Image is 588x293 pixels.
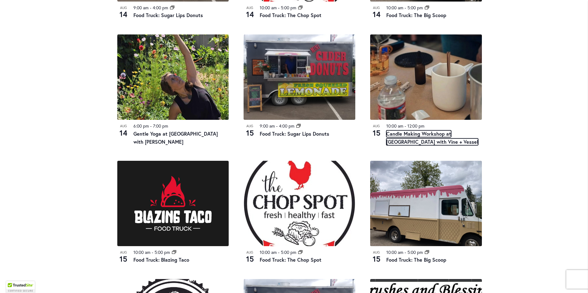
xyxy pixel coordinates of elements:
span: - [405,249,406,255]
time: 9:00 am [133,5,149,11]
img: 93f53704220c201f2168fc261161dde5 [370,34,482,120]
a: Food Truck: Sugar Lips Donuts [260,130,329,137]
span: Aug [244,250,256,255]
a: Food Truck: The Chop Spot [260,12,321,18]
a: Food Truck: Sugar Lips Donuts [133,12,203,18]
span: - [405,5,406,11]
time: 10:00 am [133,249,150,255]
time: 10:00 am [260,5,277,11]
span: 14 [370,9,383,20]
time: 5:00 pm [407,5,423,11]
iframe: Launch Accessibility Center [5,271,22,288]
span: Aug [244,124,256,129]
time: 10:00 am [260,249,277,255]
time: 10:00 am [386,5,403,11]
time: 5:00 pm [281,249,296,255]
span: 15 [117,254,130,264]
img: THE CHOP SPOT PDX – Food Truck [244,161,355,246]
time: 10:00 am [386,249,403,255]
time: 10:00 am [386,123,403,129]
span: Aug [370,5,383,11]
span: - [150,5,151,11]
span: - [278,5,280,11]
time: 5:00 pm [407,249,423,255]
span: Aug [117,250,130,255]
a: Food Truck: The Big Scoop [386,256,446,263]
a: Gentle Yoga at [GEOGRAPHIC_DATA] with [PERSON_NAME] [133,130,218,145]
span: Aug [117,124,130,129]
time: 5:00 pm [155,249,170,255]
time: 4:00 pm [153,5,168,11]
img: Food Truck: Sugar Lips Apple Cider Donuts [244,34,355,120]
a: Candle Making Workshop at [GEOGRAPHIC_DATA] with Vine + Vessel [386,130,478,145]
img: Food Truck: The Big Scoop [370,161,482,246]
span: Aug [244,5,256,11]
span: 14 [244,9,256,20]
time: 6:00 pm [133,123,149,129]
span: 15 [244,128,256,138]
time: 4:00 pm [279,123,294,129]
span: Aug [370,124,383,129]
a: Food Truck: The Chop Spot [260,256,321,263]
time: 9:00 am [260,123,275,129]
span: - [152,249,153,255]
span: 14 [117,128,130,138]
span: Aug [117,5,130,11]
span: - [276,123,278,129]
span: 15 [370,128,383,138]
span: Aug [370,250,383,255]
a: Food Truck: The Big Scoop [386,12,446,18]
time: 7:00 pm [153,123,168,129]
time: 5:00 pm [281,5,296,11]
img: e584ba9caeef8517f06b2e4325769a61 [117,34,229,120]
span: 15 [244,254,256,264]
span: 15 [370,254,383,264]
time: 12:00 pm [407,123,424,129]
span: - [405,123,406,129]
span: 14 [117,9,130,20]
span: - [278,249,280,255]
span: - [150,123,152,129]
img: Blazing Taco Food Truck [117,161,229,246]
a: Food Truck: Blazing Taco [133,256,189,263]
